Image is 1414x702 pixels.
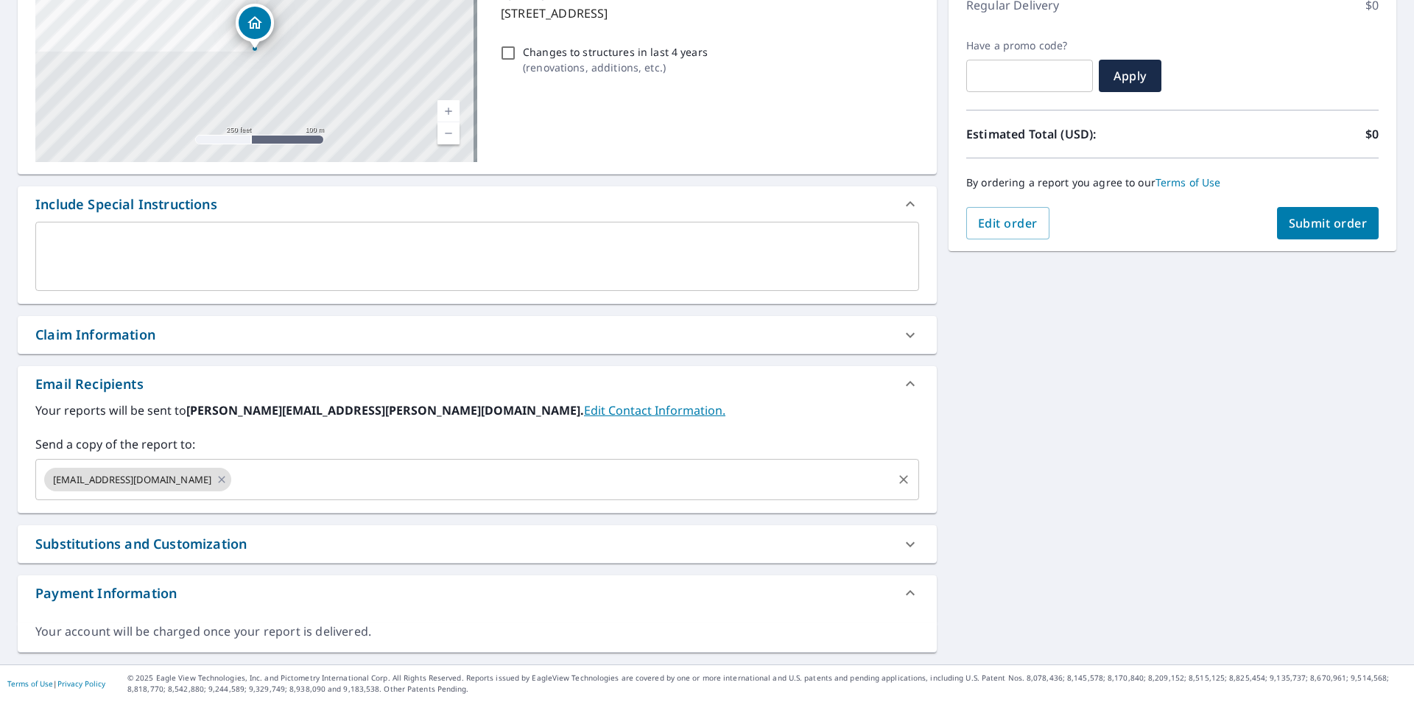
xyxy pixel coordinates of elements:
div: Email Recipients [18,366,937,401]
div: Claim Information [35,325,155,345]
p: ( renovations, additions, etc. ) [523,60,708,75]
span: Apply [1111,68,1150,84]
button: Apply [1099,60,1161,92]
p: [STREET_ADDRESS] [501,4,913,22]
p: Estimated Total (USD): [966,125,1172,143]
b: [PERSON_NAME][EMAIL_ADDRESS][PERSON_NAME][DOMAIN_NAME]. [186,402,584,418]
div: Include Special Instructions [18,186,937,222]
p: Changes to structures in last 4 years [523,44,708,60]
span: Edit order [978,215,1038,231]
span: [EMAIL_ADDRESS][DOMAIN_NAME] [44,473,220,487]
p: | [7,679,105,688]
a: Terms of Use [7,678,53,689]
div: Include Special Instructions [35,194,217,214]
a: Privacy Policy [57,678,105,689]
button: Submit order [1277,207,1379,239]
div: Dropped pin, building 1, Residential property, 11001 Strasburg Ln Austin, TX 78717 [236,4,274,49]
span: Submit order [1289,215,1368,231]
a: Terms of Use [1156,175,1221,189]
a: Current Level 17, Zoom In [437,100,460,122]
label: Your reports will be sent to [35,401,919,419]
div: Your account will be charged once your report is delivered. [35,623,919,640]
div: Substitutions and Customization [18,525,937,563]
a: Current Level 17, Zoom Out [437,122,460,144]
div: Substitutions and Customization [35,534,247,554]
div: [EMAIL_ADDRESS][DOMAIN_NAME] [44,468,231,491]
div: Payment Information [18,575,937,611]
div: Email Recipients [35,374,144,394]
p: $0 [1365,125,1379,143]
button: Clear [893,469,914,490]
button: Edit order [966,207,1049,239]
div: Claim Information [18,316,937,354]
label: Have a promo code? [966,39,1093,52]
label: Send a copy of the report to: [35,435,919,453]
p: © 2025 Eagle View Technologies, Inc. and Pictometry International Corp. All Rights Reserved. Repo... [127,673,1407,695]
a: EditContactInfo [584,402,725,418]
p: By ordering a report you agree to our [966,176,1379,189]
div: Payment Information [35,583,177,603]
